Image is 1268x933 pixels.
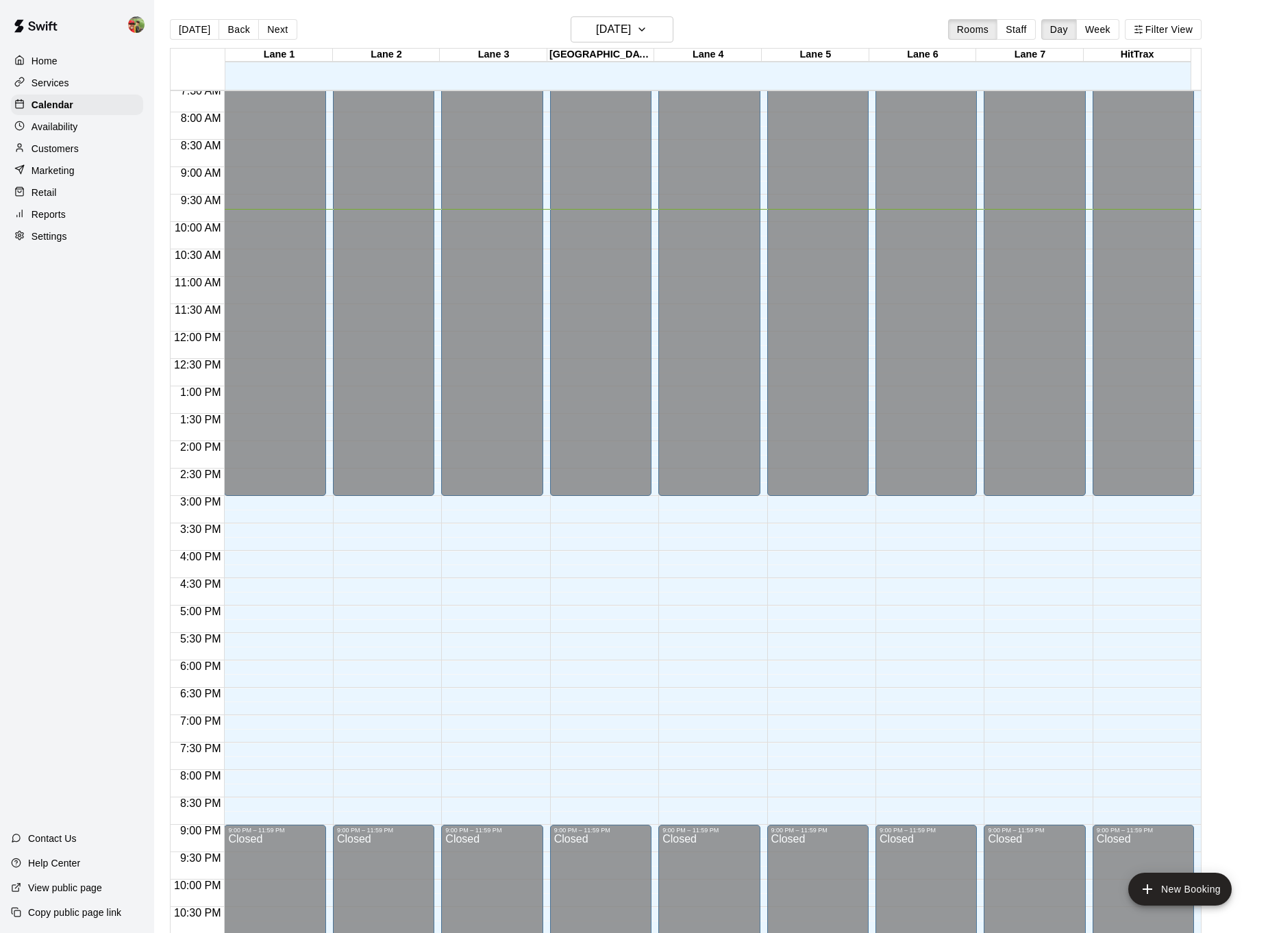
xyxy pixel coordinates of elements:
div: 9:00 PM – 11:59 PM [445,827,538,834]
span: 1:30 PM [177,414,225,425]
span: 8:30 AM [177,140,225,151]
span: 7:30 AM [177,85,225,97]
p: Calendar [32,98,73,112]
span: 11:30 AM [171,304,225,316]
span: 10:30 PM [171,907,224,919]
div: Lane 1 [225,49,333,62]
span: 6:00 PM [177,660,225,672]
span: 9:30 AM [177,195,225,206]
p: Retail [32,186,57,199]
div: 9:00 PM – 11:59 PM [988,827,1081,834]
span: 6:30 PM [177,688,225,699]
p: Availability [32,120,78,134]
div: 9:00 PM – 11:59 PM [554,827,647,834]
p: Marketing [32,164,75,177]
div: Lane 4 [654,49,762,62]
button: [DATE] [170,19,219,40]
button: add [1128,873,1232,906]
span: 12:30 PM [171,359,224,371]
span: 8:00 AM [177,112,225,124]
div: Matthew Cotter [125,11,154,38]
span: 10:00 AM [171,222,225,234]
span: 12:00 PM [171,332,224,343]
p: View public page [28,881,102,895]
button: Week [1076,19,1119,40]
a: Retail [11,182,143,203]
button: Day [1041,19,1077,40]
p: Reports [32,208,66,221]
span: 9:30 PM [177,852,225,864]
p: Home [32,54,58,68]
button: Filter View [1125,19,1202,40]
span: 10:00 PM [171,880,224,891]
span: 5:00 PM [177,606,225,617]
span: 9:00 AM [177,167,225,179]
button: Staff [997,19,1036,40]
div: 9:00 PM – 11:59 PM [1097,827,1190,834]
p: Contact Us [28,832,77,845]
span: 2:00 PM [177,441,225,453]
a: Marketing [11,160,143,181]
div: HitTrax [1084,49,1191,62]
a: Calendar [11,95,143,115]
span: 9:00 PM [177,825,225,836]
button: Rooms [948,19,997,40]
a: Services [11,73,143,93]
div: Lane 6 [869,49,977,62]
span: 5:30 PM [177,633,225,645]
span: 4:00 PM [177,551,225,562]
span: 2:30 PM [177,469,225,480]
a: Customers [11,138,143,159]
div: 9:00 PM – 11:59 PM [662,827,756,834]
span: 7:30 PM [177,743,225,754]
p: Services [32,76,69,90]
div: 9:00 PM – 11:59 PM [337,827,430,834]
span: 4:30 PM [177,578,225,590]
div: [GEOGRAPHIC_DATA] [547,49,655,62]
a: Availability [11,116,143,137]
div: Lane 5 [762,49,869,62]
div: Lane 7 [976,49,1084,62]
span: 3:30 PM [177,523,225,535]
div: 9:00 PM – 11:59 PM [771,827,865,834]
div: Lane 3 [440,49,547,62]
span: 1:00 PM [177,386,225,398]
button: Next [258,19,297,40]
p: Settings [32,229,67,243]
p: Help Center [28,856,80,870]
span: 11:00 AM [171,277,225,288]
button: Back [219,19,259,40]
img: Matthew Cotter [128,16,145,33]
p: Customers [32,142,79,155]
h6: [DATE] [596,20,631,39]
button: [DATE] [571,16,673,42]
a: Settings [11,226,143,247]
span: 8:30 PM [177,797,225,809]
a: Reports [11,204,143,225]
span: 7:00 PM [177,715,225,727]
div: 9:00 PM – 11:59 PM [880,827,973,834]
div: Lane 2 [333,49,440,62]
span: 10:30 AM [171,249,225,261]
span: 8:00 PM [177,770,225,782]
a: Home [11,51,143,71]
p: Copy public page link [28,906,121,919]
div: 9:00 PM – 11:59 PM [228,827,321,834]
span: 3:00 PM [177,496,225,508]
